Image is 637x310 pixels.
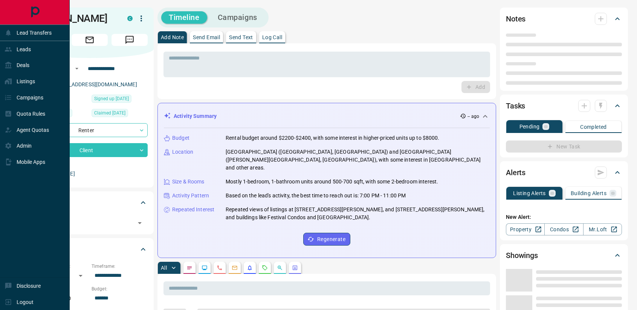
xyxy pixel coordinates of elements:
button: Campaigns [210,11,265,24]
button: Open [72,64,81,73]
a: [EMAIL_ADDRESS][DOMAIN_NAME] [52,81,137,87]
p: Rental budget around $2200-$2400, with some interest in higher-priced units up to $8000. [226,134,440,142]
div: Notes [506,10,622,28]
h2: Showings [506,249,538,261]
p: Activity Summary [174,112,217,120]
p: [PERSON_NAME] [32,168,148,180]
p: Budget [172,134,189,142]
p: [GEOGRAPHIC_DATA] ([GEOGRAPHIC_DATA], [GEOGRAPHIC_DATA]) and [GEOGRAPHIC_DATA] ([PERSON_NAME][GEO... [226,148,490,172]
p: Pending [519,124,540,129]
p: Completed [580,124,607,130]
div: Tasks [506,97,622,115]
p: Building Alerts [571,191,606,196]
h2: Alerts [506,166,525,179]
p: Repeated views of listings at [STREET_ADDRESS][PERSON_NAME], and [STREET_ADDRESS][PERSON_NAME], a... [226,206,490,221]
svg: Requests [262,265,268,271]
div: Renter [32,123,148,137]
p: Timeframe: [92,263,148,270]
a: Condos [544,223,583,235]
div: Tue Sep 02 2025 [92,109,148,119]
div: Alerts [506,163,622,182]
p: Activity Pattern [172,192,209,200]
p: Send Email [193,35,220,40]
p: Claimed By: [32,161,148,168]
svg: Listing Alerts [247,265,253,271]
p: Mostly 1-bedroom, 1-bathroom units around 500-700 sqft, with some 2-bedroom interest. [226,178,438,186]
a: Mr.Loft [583,223,622,235]
h2: Notes [506,13,525,25]
svg: Calls [217,265,223,271]
p: Repeated Interest [172,206,214,214]
h1: [PERSON_NAME] [32,12,116,24]
div: Tags [32,194,148,212]
p: New Alert: [506,213,622,221]
span: Email [72,34,108,46]
div: Activity Summary-- ago [164,109,490,123]
div: Criteria [32,240,148,258]
p: All [161,265,167,270]
p: Listing Alerts [513,191,546,196]
svg: Agent Actions [292,265,298,271]
p: Size & Rooms [172,178,205,186]
span: Signed up [DATE] [94,95,129,102]
p: Send Text [229,35,253,40]
p: Log Call [262,35,282,40]
button: Regenerate [303,233,350,246]
a: Property [506,223,545,235]
svg: Emails [232,265,238,271]
p: -- ago [467,113,479,120]
div: Showings [506,246,622,264]
button: Timeline [161,11,207,24]
span: Claimed [DATE] [94,109,125,117]
p: Location [172,148,193,156]
h2: Tasks [506,100,525,112]
div: condos.ca [127,16,133,21]
p: Budget: [92,286,148,292]
p: Add Note [161,35,184,40]
svg: Opportunities [277,265,283,271]
svg: Notes [186,265,192,271]
svg: Lead Browsing Activity [202,265,208,271]
span: Message [112,34,148,46]
p: Based on the lead's activity, the best time to reach out is: 7:00 PM - 11:00 PM [226,192,406,200]
div: Mon Dec 09 2019 [92,95,148,105]
button: Open [134,218,145,228]
div: Client [32,143,148,157]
